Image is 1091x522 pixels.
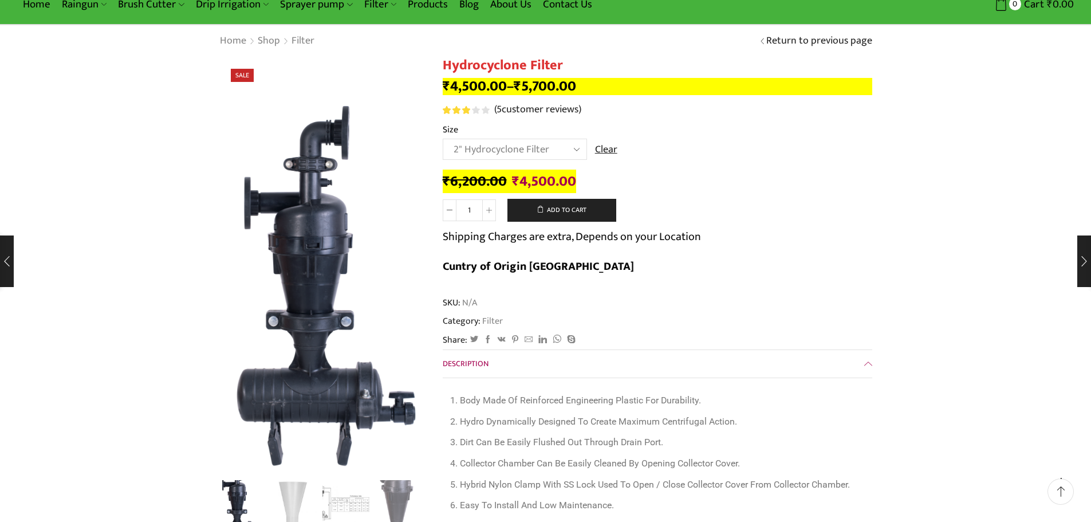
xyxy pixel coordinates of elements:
[443,350,872,378] a: Description
[460,477,867,493] li: Hybrid Nylon Clamp With SS Lock Used To Open / Close Collector Cover From Collector Chamber.
[480,313,503,328] a: Filter
[257,34,281,49] a: Shop
[219,86,426,474] div: 1 / 4
[460,456,867,472] li: Collector Chamber Can Be Easily Cleaned By Opening Collector Cover.
[443,333,467,347] span: Share:
[460,497,867,514] li: Easy To Install And Low Maintenance.
[443,106,491,114] span: 5
[514,74,521,98] span: ₹
[443,106,489,114] div: Rated 3.20 out of 5
[507,199,616,222] button: Add to cart
[460,296,477,309] span: N/A
[291,34,315,49] a: Filter
[494,103,581,117] a: (5customer reviews)
[443,74,507,98] bdi: 4,500.00
[443,57,872,74] h1: Hydrocyclone Filter
[497,101,502,118] span: 5
[512,170,576,193] bdi: 4,500.00
[443,106,472,114] span: Rated out of 5 based on customer ratings
[443,296,872,309] span: SKU:
[219,34,247,49] a: Home
[456,199,482,221] input: Product quantity
[460,393,867,409] li: Body Made Of Reinforced Engineering Plastic For Durability.
[443,123,458,136] label: Size
[443,315,503,328] span: Category:
[514,74,576,98] bdi: 5,700.00
[231,69,254,82] span: Sale
[460,434,867,451] li: Dirt Can Be Easily Flushed Out Through Drain Port.
[219,86,426,474] img: Hydrocyclone Filter
[219,34,315,49] nav: Breadcrumb
[443,257,634,276] b: Cuntry of Origin [GEOGRAPHIC_DATA]
[443,170,507,193] bdi: 6,200.00
[595,143,617,158] a: Clear options
[443,357,489,370] span: Description
[443,227,701,246] p: Shipping Charges are extra, Depends on your Location
[766,34,872,49] a: Return to previous page
[460,414,867,430] li: Hydro Dynamically Designed To Create Maximum Centrifugal Action.
[443,74,450,98] span: ₹
[512,170,519,193] span: ₹
[443,170,450,193] span: ₹
[443,78,872,95] p: –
